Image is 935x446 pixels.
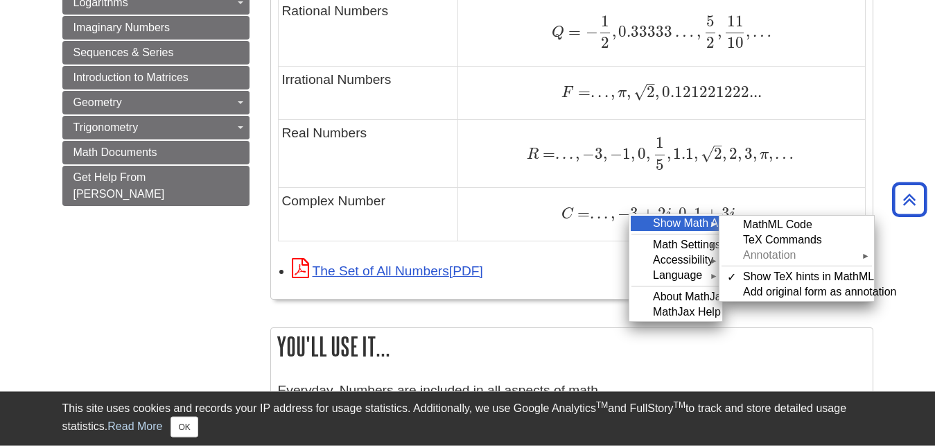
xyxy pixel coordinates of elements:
[631,253,721,268] div: Accessibility
[631,216,721,232] div: Show Math As
[721,218,873,233] div: MathML Code
[674,400,685,410] sup: TM
[171,417,198,438] button: Close
[631,290,721,305] div: About MathJax
[62,400,873,438] div: This site uses cookies and records your IP address for usage statistics. Additionally, we use Goo...
[710,239,718,251] span: ►
[710,270,718,282] span: ►
[631,268,721,284] div: Language
[727,271,736,284] span: ✓
[710,218,718,230] span: ►
[721,233,873,248] div: TeX Commands
[862,250,870,261] span: ►
[107,420,162,432] a: Read More
[631,305,721,320] div: MathJax Help
[721,270,873,285] div: Show TeX hints in MathML
[596,400,608,410] sup: TM
[710,255,718,266] span: ►
[721,248,873,264] div: Annotation
[721,285,873,300] div: Add original form as annotation
[631,238,721,253] div: Math Settings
